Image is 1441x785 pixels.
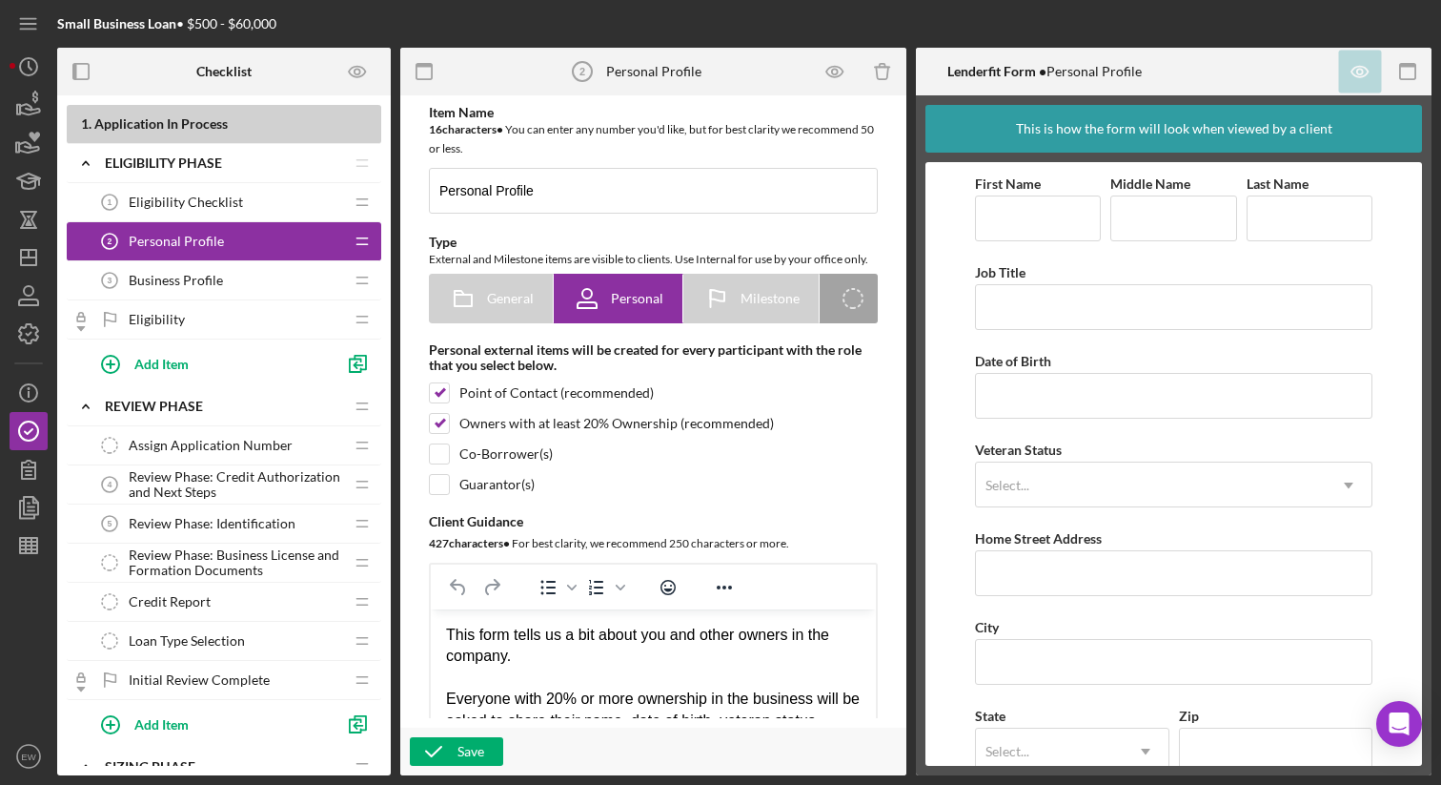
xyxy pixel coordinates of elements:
label: City [975,619,999,635]
span: Credit Report [129,594,211,609]
div: You can enter any number you'd like, but for best clarity we recommend 50 or less. [429,120,878,158]
b: 16 character s • [429,122,503,136]
button: EW [10,737,48,775]
div: Point of Contact (recommended) [459,385,654,401]
span: Personal [611,291,663,306]
span: Review Phase: Credit Authorization and Next Steps [129,469,343,500]
label: Zip [1179,708,1199,724]
div: Add Item [134,706,189,742]
div: Personal Profile [947,64,1142,79]
div: If you do not formal job titles at your business, you can use "Owner." This form should take 10 m... [15,165,430,251]
div: Thank you for your interest in a small business loan from Northwest Access Fund! A Loan Officer w... [15,15,430,79]
div: Sizing Phase [105,759,343,775]
b: 427 character s • [429,536,510,550]
tspan: 2 [108,237,112,246]
body: Rich Text Area. Press ALT-0 for help. [15,15,430,186]
div: This form tells us a bit about you and other owners in the company. [15,15,430,58]
span: 1 . [81,115,91,132]
div: Eligibility Phase [105,155,343,171]
b: Small Business Loan [57,15,176,31]
span: Business Profile [129,273,223,288]
span: Internal [877,291,923,306]
div: Open Intercom Messenger [1376,701,1422,747]
span: Review Phase: Identification [129,516,295,531]
label: First Name [975,176,1041,192]
b: Lenderfit Form • [947,63,1046,79]
label: Date of Birth [975,353,1051,369]
span: Personal Profile [129,234,224,249]
div: This is how the form will look when viewed by a client [1016,105,1332,153]
div: Add Item [134,345,189,382]
label: Middle Name [1110,176,1190,192]
span: Loan Type Selection [129,633,245,649]
div: Type [429,235,878,250]
span: Review Phase: Business License and Formation Documents [129,547,343,578]
label: Last Name [1247,176,1309,192]
div: Guarantor(s) [459,477,535,492]
div: Co-Borrower(s) [459,446,553,462]
button: Save [410,737,503,766]
tspan: 4 [108,480,112,489]
div: External and Milestone items are visible to clients. Use Internal for use by your office only. [429,250,878,269]
div: Select... [985,744,1029,759]
span: Assign Application Number [129,438,293,453]
text: EW [21,752,36,762]
tspan: 3 [108,276,112,285]
button: Undo [442,574,475,601]
tspan: 5 [108,519,112,528]
span: Eligibility [129,312,185,327]
div: Personal external items will be created for every participant with the role that you select below. [429,342,878,373]
label: Home Street Address [975,530,1102,547]
div: Owners with at least 20% Ownership (recommended) [459,416,774,431]
tspan: 2 [578,66,584,77]
button: Preview as [336,51,379,93]
span: Eligibility Checklist [129,195,243,210]
span: Application In Process [94,115,228,132]
tspan: 1 [108,197,112,207]
button: Reveal or hide additional toolbar items [708,574,741,601]
span: General [487,291,534,306]
button: Redo [476,574,508,601]
div: Save [457,737,484,766]
div: For best clarity, we recommend 250 characters or more. [429,534,878,553]
div: • $500 - $60,000 [57,16,276,31]
div: Numbered list [580,574,628,601]
button: Emojis [652,574,684,601]
body: Rich Text Area. Press ALT-0 for help. [15,15,430,250]
span: Initial Review Complete [129,672,270,688]
div: Item Name [429,105,878,120]
div: Personal Profile [606,64,701,79]
span: Milestone [741,291,800,306]
div: Client Guidance [429,514,878,529]
label: Job Title [975,264,1025,280]
div: Bullet list [532,574,579,601]
b: Checklist [196,64,252,79]
div: Select... [985,478,1029,493]
div: REVIEW PHASE [105,399,343,414]
div: Everyone with 20% or more ownership in the business will be asked to share their name, date of bi... [15,79,430,143]
button: Add Item [86,705,334,743]
button: Add Item [86,344,334,382]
